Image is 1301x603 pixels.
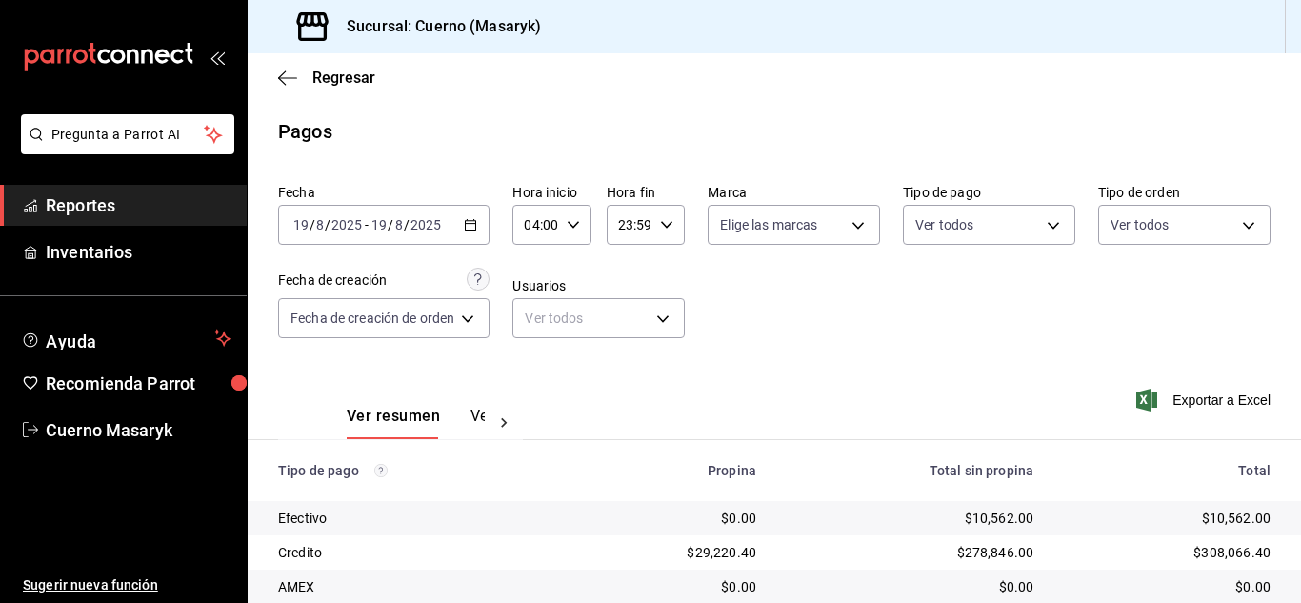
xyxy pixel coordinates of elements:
[582,577,756,596] div: $0.00
[1111,215,1169,234] span: Ver todos
[708,186,880,199] label: Marca
[787,543,1033,562] div: $278,846.00
[1064,577,1271,596] div: $0.00
[388,217,393,232] span: /
[278,69,375,87] button: Regresar
[582,543,756,562] div: $29,220.40
[787,577,1033,596] div: $0.00
[365,217,369,232] span: -
[315,217,325,232] input: --
[278,463,551,478] div: Tipo de pago
[1064,543,1271,562] div: $308,066.40
[278,543,551,562] div: Credito
[46,239,231,265] span: Inventarios
[347,407,440,439] button: Ver resumen
[46,192,231,218] span: Reportes
[21,114,234,154] button: Pregunta a Parrot AI
[787,463,1033,478] div: Total sin propina
[1098,186,1271,199] label: Tipo de orden
[1064,463,1271,478] div: Total
[325,217,330,232] span: /
[292,217,310,232] input: --
[1140,389,1271,412] button: Exportar a Excel
[370,217,388,232] input: --
[278,271,387,291] div: Fecha de creación
[470,407,542,439] button: Ver pagos
[310,217,315,232] span: /
[46,417,231,443] span: Cuerno Masaryk
[46,371,231,396] span: Recomienda Parrot
[13,138,234,158] a: Pregunta a Parrot AI
[404,217,410,232] span: /
[915,215,973,234] span: Ver todos
[903,186,1075,199] label: Tipo de pago
[374,464,388,477] svg: Los pagos realizados con Pay y otras terminales son montos brutos.
[582,509,756,528] div: $0.00
[312,69,375,87] span: Regresar
[347,407,485,439] div: navigation tabs
[23,575,231,595] span: Sugerir nueva función
[394,217,404,232] input: --
[410,217,442,232] input: ----
[278,577,551,596] div: AMEX
[290,309,454,328] span: Fecha de creación de orden
[278,509,551,528] div: Efectivo
[330,217,363,232] input: ----
[512,186,590,199] label: Hora inicio
[512,279,685,292] label: Usuarios
[210,50,225,65] button: open_drawer_menu
[720,215,817,234] span: Elige las marcas
[607,186,685,199] label: Hora fin
[46,327,207,350] span: Ayuda
[582,463,756,478] div: Propina
[331,15,541,38] h3: Sucursal: Cuerno (Masaryk)
[1064,509,1271,528] div: $10,562.00
[51,125,205,145] span: Pregunta a Parrot AI
[278,117,332,146] div: Pagos
[278,186,490,199] label: Fecha
[512,298,685,338] div: Ver todos
[787,509,1033,528] div: $10,562.00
